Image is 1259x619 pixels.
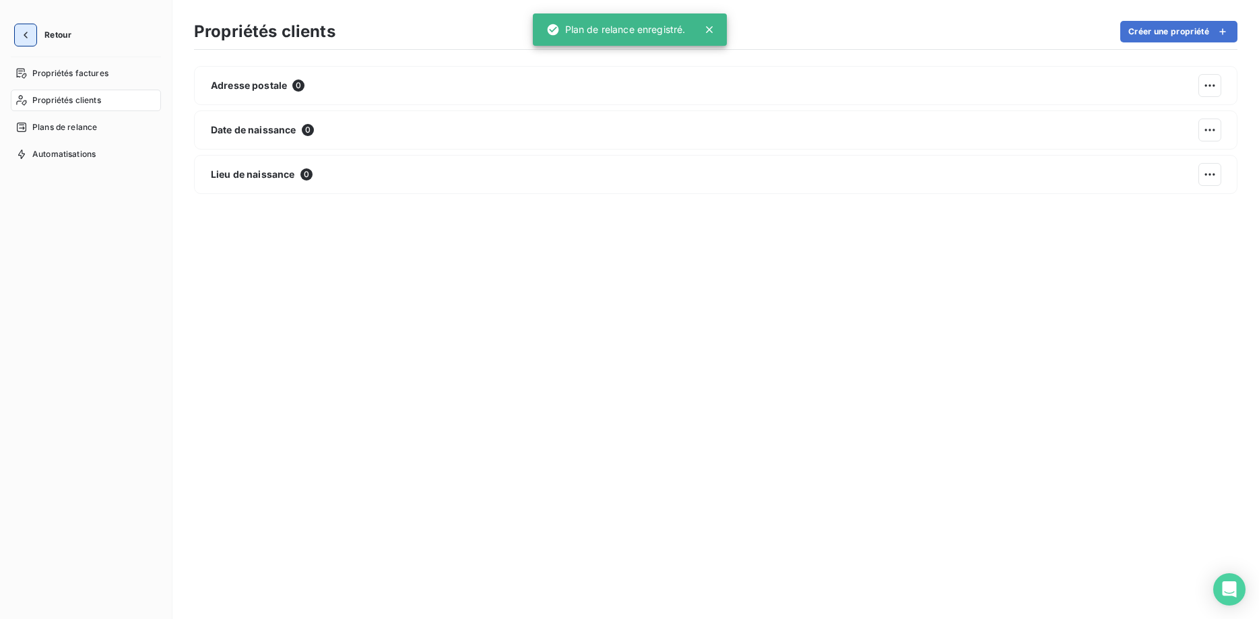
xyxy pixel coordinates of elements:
[11,24,82,46] button: Retour
[211,79,287,92] span: Adresse postale
[11,143,161,165] a: Automatisations
[32,94,101,106] span: Propriétés clients
[32,67,108,79] span: Propriétés factures
[44,31,71,39] span: Retour
[32,148,96,160] span: Automatisations
[11,117,161,138] a: Plans de relance
[300,168,313,181] span: 0
[211,168,295,181] span: Lieu de naissance
[1120,21,1237,42] button: Créer une propriété
[11,63,161,84] a: Propriétés factures
[1213,573,1246,606] div: Open Intercom Messenger
[194,20,335,44] h3: Propriétés clients
[292,79,304,92] span: 0
[546,18,686,42] div: Plan de relance enregistré.
[11,90,161,111] a: Propriétés clients
[32,121,97,133] span: Plans de relance
[211,123,296,137] span: Date de naissance
[302,124,314,136] span: 0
